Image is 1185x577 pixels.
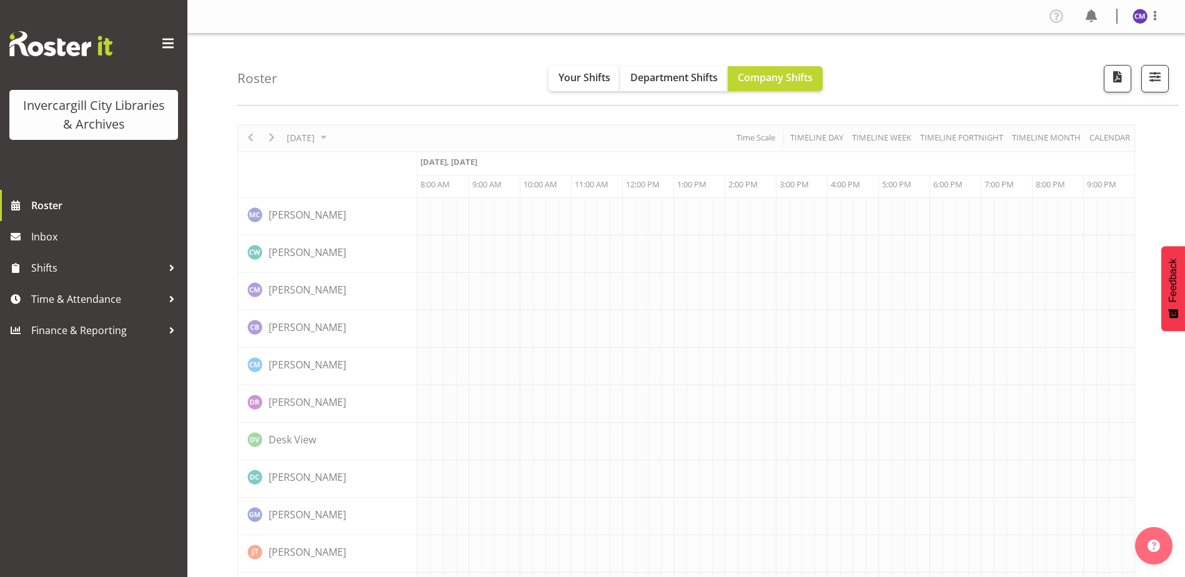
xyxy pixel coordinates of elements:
[31,227,181,246] span: Inbox
[1168,259,1179,302] span: Feedback
[31,259,162,277] span: Shifts
[9,31,112,56] img: Rosterit website logo
[1104,65,1131,92] button: Download a PDF of the roster for the current day
[1161,246,1185,331] button: Feedback - Show survey
[1141,65,1169,92] button: Filter Shifts
[1133,9,1148,24] img: chamique-mamolo11658.jpg
[548,66,620,91] button: Your Shifts
[31,290,162,308] span: Time & Attendance
[237,71,277,86] h4: Roster
[738,71,813,84] span: Company Shifts
[558,71,610,84] span: Your Shifts
[1148,540,1160,552] img: help-xxl-2.png
[22,96,166,134] div: Invercargill City Libraries & Archives
[630,71,718,84] span: Department Shifts
[620,66,728,91] button: Department Shifts
[728,66,823,91] button: Company Shifts
[31,321,162,340] span: Finance & Reporting
[31,196,181,215] span: Roster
